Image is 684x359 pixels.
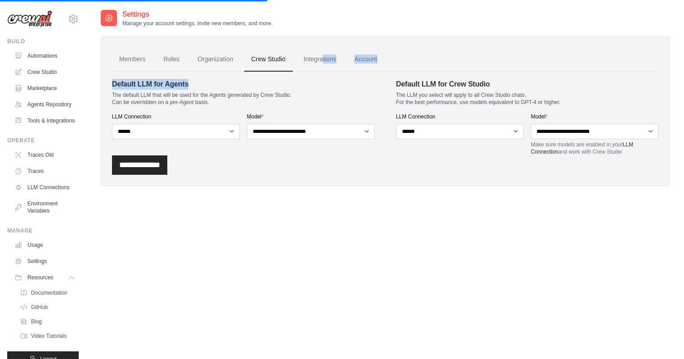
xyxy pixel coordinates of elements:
a: Account [347,47,384,72]
a: Marketplace [11,81,79,95]
h2: Settings [122,9,273,20]
a: Traces Old [11,148,79,162]
a: Video Tutorials [16,330,79,342]
button: Resources [11,270,79,285]
a: Traces [11,164,79,178]
div: Operate [7,137,79,144]
iframe: Chat Widget [639,316,684,359]
label: LLM Connection [396,113,524,120]
a: Settings [11,254,79,268]
label: LLM Connection [112,113,240,120]
p: The LLM you select will apply to all Crew Studio chats. For the best performance, use models equi... [396,91,659,106]
p: Manage your account settings, invite new members, and more. [122,20,273,27]
a: Agents Repository [11,97,79,112]
div: Build [7,38,79,45]
div: Manage [7,227,79,234]
p: The default LLM that will be used for the Agents generated by Crew Studio. Can be overridden on a... [112,91,375,106]
a: Members [112,47,152,72]
span: Video Tutorials [31,332,67,340]
label: Model [247,113,375,120]
label: Model [531,113,658,120]
span: Resources [27,274,53,281]
span: Blog [31,318,42,325]
h4: Default LLM for Agents [112,79,375,90]
img: Logo [7,10,52,27]
a: Crew Studio [244,47,293,72]
span: GitHub [31,304,48,311]
a: LLM Connections [11,180,79,195]
a: LLM Connection [531,141,633,155]
a: GitHub [16,301,79,314]
a: Blog [16,315,79,328]
p: Make sure models are enabled in your and work with Crew Studio [531,141,658,155]
a: Automations [11,49,79,63]
h4: Default LLM for Crew Studio [396,79,659,90]
a: Tools & Integrations [11,114,79,128]
a: Organization [190,47,240,72]
a: Roles [156,47,187,72]
a: Crew Studio [11,65,79,79]
a: Documentation [16,286,79,299]
span: Documentation [31,289,67,296]
a: Usage [11,238,79,252]
a: Integrations [296,47,344,72]
a: Environment Variables [11,196,79,218]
